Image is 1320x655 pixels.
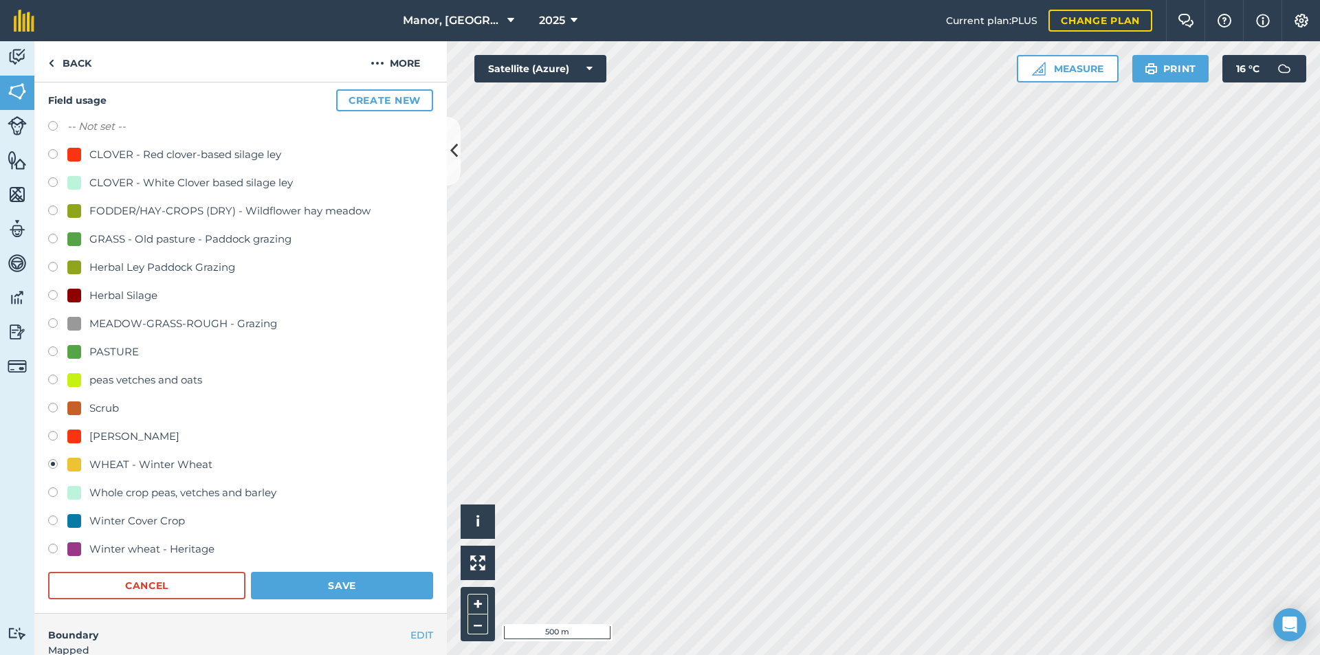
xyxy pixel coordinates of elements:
[371,55,384,71] img: svg+xml;base64,PHN2ZyB4bWxucz0iaHR0cDovL3d3dy53My5vcmcvMjAwMC9zdmciIHdpZHRoPSIyMCIgaGVpZ2h0PSIyNC...
[48,55,54,71] img: svg+xml;base64,PHN2ZyB4bWxucz0iaHR0cDovL3d3dy53My5vcmcvMjAwMC9zdmciIHdpZHRoPSI5IiBoZWlnaHQ9IjI0Ii...
[1270,55,1298,82] img: svg+xml;base64,PD94bWwgdmVyc2lvbj0iMS4wIiBlbmNvZGluZz0idXRmLTgiPz4KPCEtLSBHZW5lcmF0b3I6IEFkb2JlIE...
[8,219,27,239] img: svg+xml;base64,PD94bWwgdmVyc2lvbj0iMS4wIiBlbmNvZGluZz0idXRmLTgiPz4KPCEtLSBHZW5lcmF0b3I6IEFkb2JlIE...
[67,118,126,135] label: -- Not set --
[476,513,480,530] span: i
[48,89,433,111] h4: Field usage
[34,41,105,82] a: Back
[89,146,281,163] div: CLOVER - Red clover-based silage ley
[8,81,27,102] img: svg+xml;base64,PHN2ZyB4bWxucz0iaHR0cDovL3d3dy53My5vcmcvMjAwMC9zdmciIHdpZHRoPSI1NiIgaGVpZ2h0PSI2MC...
[461,504,495,539] button: i
[89,344,139,360] div: PASTURE
[8,184,27,205] img: svg+xml;base64,PHN2ZyB4bWxucz0iaHR0cDovL3d3dy53My5vcmcvMjAwMC9zdmciIHdpZHRoPSI1NiIgaGVpZ2h0PSI2MC...
[8,357,27,376] img: svg+xml;base64,PD94bWwgdmVyc2lvbj0iMS4wIiBlbmNvZGluZz0idXRmLTgiPz4KPCEtLSBHZW5lcmF0b3I6IEFkb2JlIE...
[251,572,433,599] button: Save
[89,513,185,529] div: Winter Cover Crop
[89,372,202,388] div: peas vetches and oats
[89,428,179,445] div: [PERSON_NAME]
[467,614,488,634] button: –
[8,322,27,342] img: svg+xml;base64,PD94bWwgdmVyc2lvbj0iMS4wIiBlbmNvZGluZz0idXRmLTgiPz4KPCEtLSBHZW5lcmF0b3I6IEFkb2JlIE...
[1293,14,1310,27] img: A cog icon
[474,55,606,82] button: Satellite (Azure)
[89,541,214,557] div: Winter wheat - Heritage
[89,231,291,247] div: GRASS - Old pasture - Paddock grazing
[48,572,245,599] button: Cancel
[89,287,157,304] div: Herbal Silage
[1222,55,1306,82] button: 16 °C
[89,203,371,219] div: FODDER/HAY-CROPS (DRY) - Wildflower hay meadow
[403,12,502,29] span: Manor, [GEOGRAPHIC_DATA], [GEOGRAPHIC_DATA]
[467,594,488,614] button: +
[89,315,277,332] div: MEADOW-GRASS-ROUGH - Grazing
[8,627,27,640] img: svg+xml;base64,PD94bWwgdmVyc2lvbj0iMS4wIiBlbmNvZGluZz0idXRmLTgiPz4KPCEtLSBHZW5lcmF0b3I6IEFkb2JlIE...
[8,47,27,67] img: svg+xml;base64,PD94bWwgdmVyc2lvbj0iMS4wIiBlbmNvZGluZz0idXRmLTgiPz4KPCEtLSBHZW5lcmF0b3I6IEFkb2JlIE...
[89,175,293,191] div: CLOVER - White Clover based silage ley
[14,10,34,32] img: fieldmargin Logo
[1132,55,1209,82] button: Print
[1178,14,1194,27] img: Two speech bubbles overlapping with the left bubble in the forefront
[410,628,433,643] button: EDIT
[539,12,565,29] span: 2025
[1256,12,1270,29] img: svg+xml;base64,PHN2ZyB4bWxucz0iaHR0cDovL3d3dy53My5vcmcvMjAwMC9zdmciIHdpZHRoPSIxNyIgaGVpZ2h0PSIxNy...
[1017,55,1119,82] button: Measure
[1048,10,1152,32] a: Change plan
[344,41,447,82] button: More
[1216,14,1233,27] img: A question mark icon
[8,116,27,135] img: svg+xml;base64,PD94bWwgdmVyc2lvbj0iMS4wIiBlbmNvZGluZz0idXRmLTgiPz4KPCEtLSBHZW5lcmF0b3I6IEFkb2JlIE...
[89,485,276,501] div: Whole crop peas, vetches and barley
[470,555,485,570] img: Four arrows, one pointing top left, one top right, one bottom right and the last bottom left
[1032,62,1046,76] img: Ruler icon
[1145,60,1158,77] img: svg+xml;base64,PHN2ZyB4bWxucz0iaHR0cDovL3d3dy53My5vcmcvMjAwMC9zdmciIHdpZHRoPSIxOSIgaGVpZ2h0PSIyNC...
[1236,55,1259,82] span: 16 ° C
[946,13,1037,28] span: Current plan : PLUS
[336,89,433,111] button: Create new
[89,259,235,276] div: Herbal Ley Paddock Grazing
[34,614,410,643] h4: Boundary
[8,287,27,308] img: svg+xml;base64,PD94bWwgdmVyc2lvbj0iMS4wIiBlbmNvZGluZz0idXRmLTgiPz4KPCEtLSBHZW5lcmF0b3I6IEFkb2JlIE...
[89,400,119,417] div: Scrub
[89,456,212,473] div: WHEAT - Winter Wheat
[8,150,27,170] img: svg+xml;base64,PHN2ZyB4bWxucz0iaHR0cDovL3d3dy53My5vcmcvMjAwMC9zdmciIHdpZHRoPSI1NiIgaGVpZ2h0PSI2MC...
[1273,608,1306,641] div: Open Intercom Messenger
[8,253,27,274] img: svg+xml;base64,PD94bWwgdmVyc2lvbj0iMS4wIiBlbmNvZGluZz0idXRmLTgiPz4KPCEtLSBHZW5lcmF0b3I6IEFkb2JlIE...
